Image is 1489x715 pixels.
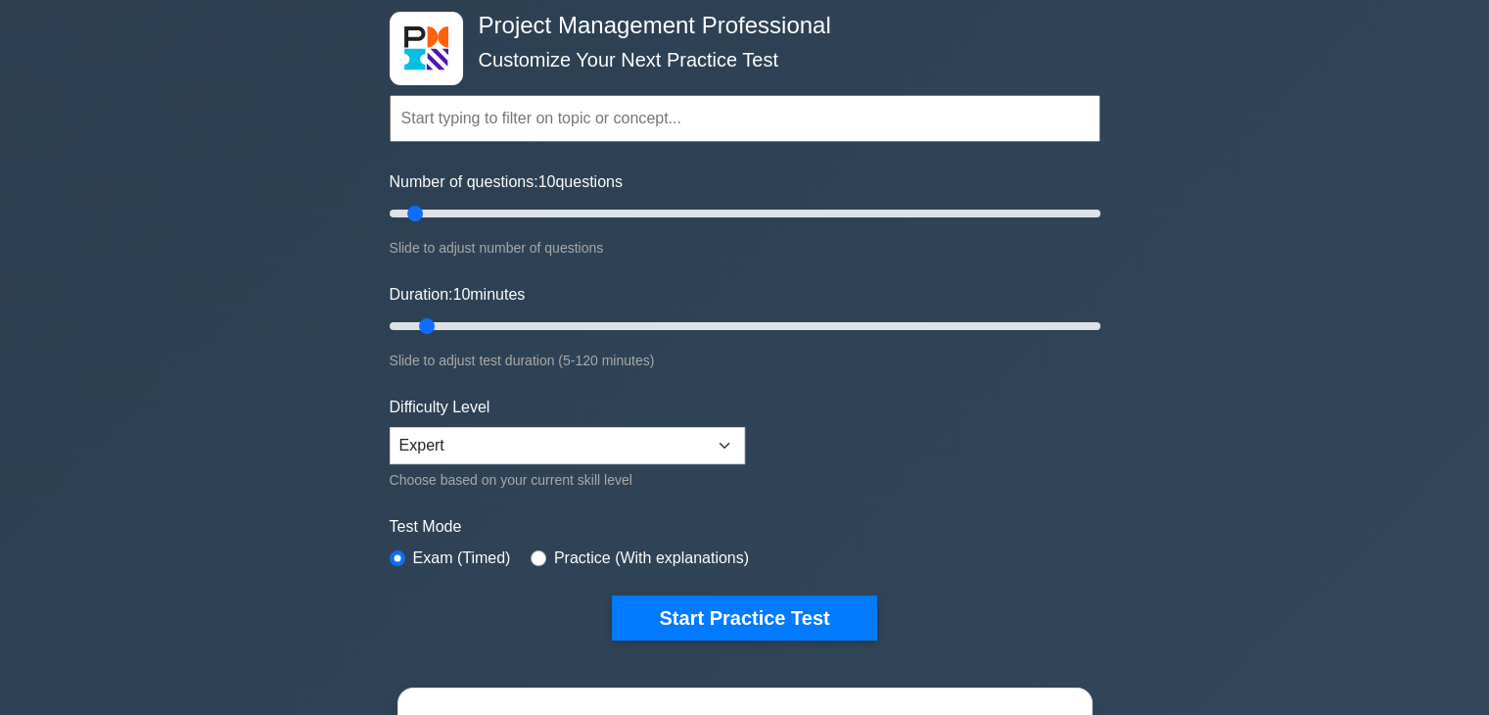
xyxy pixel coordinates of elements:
[538,173,556,190] span: 10
[390,283,526,307] label: Duration: minutes
[554,547,749,570] label: Practice (With explanations)
[390,515,1100,539] label: Test Mode
[390,349,1100,372] div: Slide to adjust test duration (5-120 minutes)
[390,468,745,492] div: Choose based on your current skill level
[390,396,490,419] label: Difficulty Level
[390,170,623,194] label: Number of questions: questions
[612,596,876,641] button: Start Practice Test
[452,286,470,303] span: 10
[390,95,1100,142] input: Start typing to filter on topic or concept...
[471,12,1004,40] h4: Project Management Professional
[413,547,511,570] label: Exam (Timed)
[390,236,1100,260] div: Slide to adjust number of questions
